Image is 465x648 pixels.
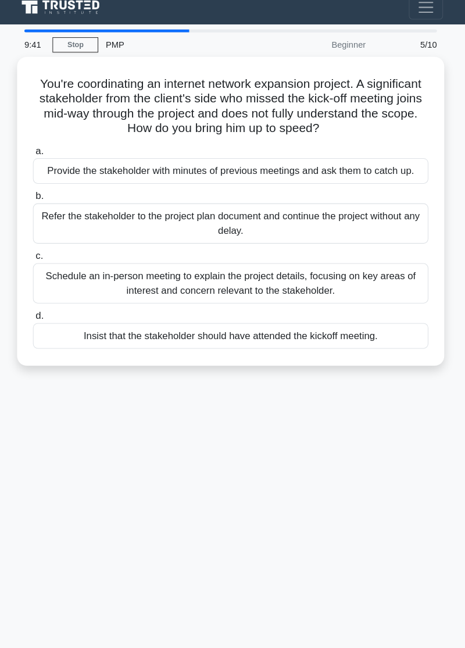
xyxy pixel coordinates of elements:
span: c. [46,248,53,258]
div: Beginner [266,40,368,63]
h5: You're coordinating an internet network expansion project. A significant stakeholder from the cli... [43,82,422,139]
div: 5/10 [368,40,436,63]
a: Stop [63,45,106,59]
span: d. [46,305,54,315]
span: a. [46,148,54,158]
div: Schedule an in-person meeting to explain the project details, focusing on key areas of interest a... [44,260,421,298]
div: Refer the stakeholder to the project plan document and continue the project without any delay. [44,203,421,241]
div: Insist that the stakeholder should have attended the kickoff meeting. [44,317,421,341]
span: b. [46,191,54,201]
div: 9:41 [29,40,63,63]
div: PMP [106,40,266,63]
div: Provide the stakeholder with minutes of previous meetings and ask them to catch up. [44,160,421,184]
button: Toggle navigation [402,5,435,28]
